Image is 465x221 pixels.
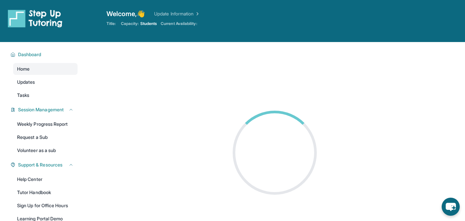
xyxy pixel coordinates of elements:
[13,173,78,185] a: Help Center
[161,21,197,26] span: Current Availability:
[18,51,41,58] span: Dashboard
[15,51,74,58] button: Dashboard
[17,66,30,72] span: Home
[13,63,78,75] a: Home
[106,9,145,18] span: Welcome, 👋
[13,187,78,198] a: Tutor Handbook
[13,118,78,130] a: Weekly Progress Report
[106,21,116,26] span: Title:
[13,144,78,156] a: Volunteer as a sub
[8,9,62,28] img: logo
[18,106,64,113] span: Session Management
[442,198,460,216] button: chat-button
[140,21,157,26] span: Students
[194,11,200,17] img: Chevron Right
[17,79,35,85] span: Updates
[17,92,29,99] span: Tasks
[13,131,78,143] a: Request a Sub
[15,106,74,113] button: Session Management
[15,162,74,168] button: Support & Resources
[121,21,139,26] span: Capacity:
[13,89,78,101] a: Tasks
[18,162,62,168] span: Support & Resources
[154,11,200,17] a: Update Information
[13,76,78,88] a: Updates
[13,200,78,211] a: Sign Up for Office Hours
